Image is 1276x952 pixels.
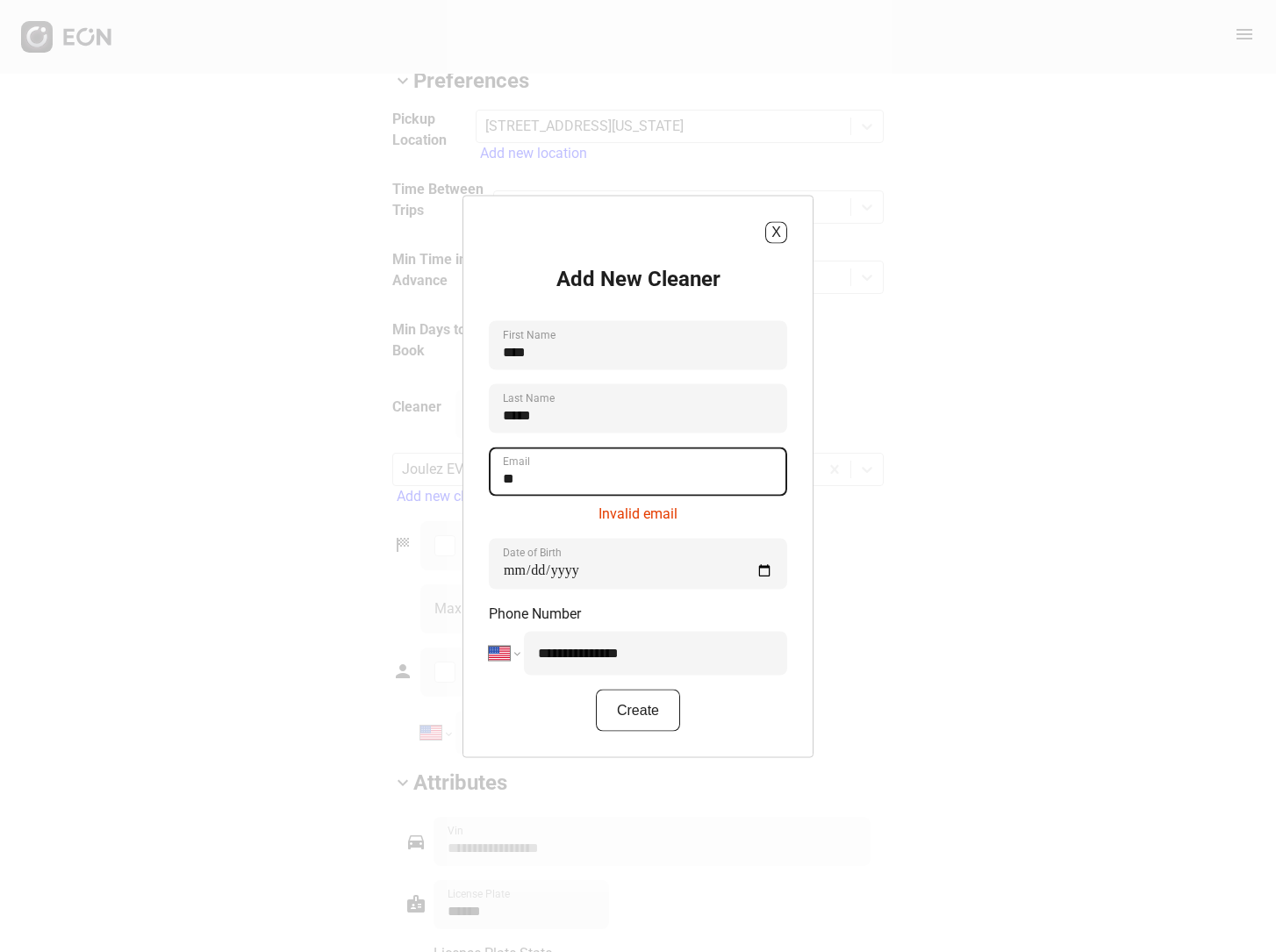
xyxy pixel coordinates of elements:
p: Phone Number [489,603,787,624]
button: X [765,221,787,243]
div: Invalid email [489,496,787,524]
h2: Add New Cleaner [556,264,720,292]
label: Email [503,454,530,468]
label: First Name [503,327,556,341]
label: Last Name [503,390,555,404]
button: Create [596,689,680,731]
label: Date of Birth [503,545,562,559]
